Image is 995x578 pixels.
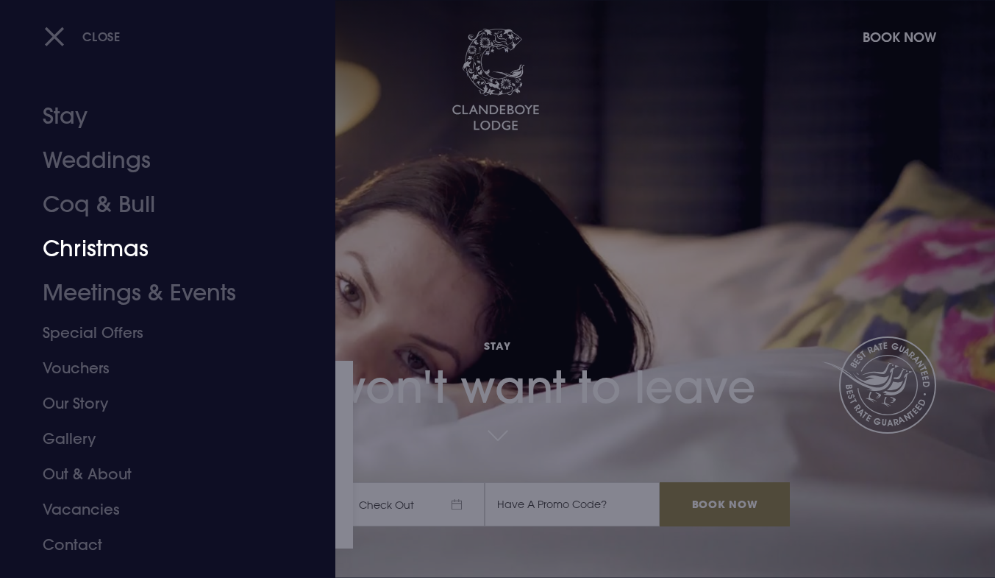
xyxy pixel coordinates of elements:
[43,271,275,315] a: Meetings & Events
[43,386,275,421] a: Our Story
[43,350,275,386] a: Vouchers
[43,227,275,271] a: Christmas
[43,94,275,138] a: Stay
[43,138,275,183] a: Weddings
[82,29,121,44] span: Close
[43,421,275,457] a: Gallery
[43,457,275,492] a: Out & About
[44,21,121,52] button: Close
[43,315,275,350] a: Special Offers
[43,183,275,227] a: Coq & Bull
[43,527,275,563] a: Contact
[43,492,275,527] a: Vacancies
